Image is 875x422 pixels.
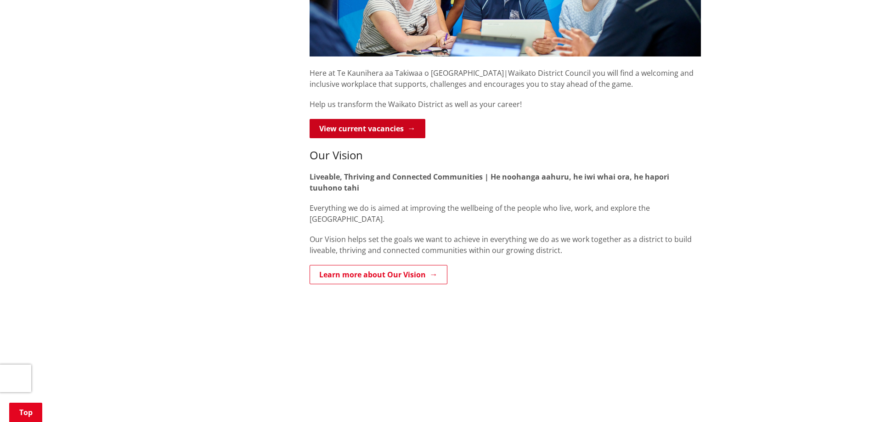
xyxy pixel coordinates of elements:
strong: Liveable, Thriving and Connected Communities | He noohanga aahuru, he iwi whai ora, he hapori tuu... [310,172,669,193]
a: Top [9,403,42,422]
a: Learn more about Our Vision [310,265,447,284]
a: View current vacancies [310,119,425,138]
iframe: Messenger Launcher [833,383,866,416]
p: Our Vision helps set the goals we want to achieve in everything we do as we work together as a di... [310,234,701,256]
p: Everything we do is aimed at improving the wellbeing of the people who live, work, and explore th... [310,203,701,225]
h3: Our Vision [310,149,701,162]
p: Help us transform the Waikato District as well as your career! [310,99,701,110]
p: Here at Te Kaunihera aa Takiwaa o [GEOGRAPHIC_DATA]|Waikato District Council you will find a welc... [310,56,701,90]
